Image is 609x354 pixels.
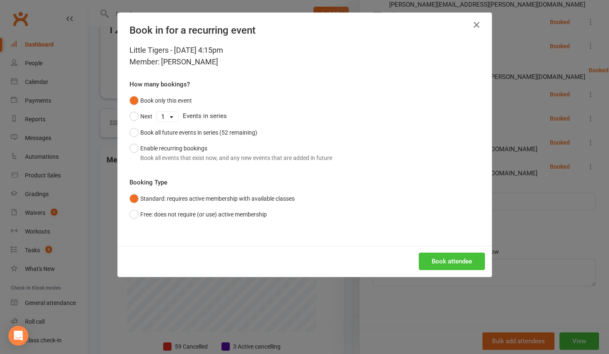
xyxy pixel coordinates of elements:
[8,326,28,346] div: Open Intercom Messenger
[470,18,483,32] button: Close
[129,191,295,206] button: Standard: requires active membership with available classes
[129,44,480,68] div: Little Tigers - [DATE] 4:15pm Member: [PERSON_NAME]
[129,108,480,124] div: Events in series
[129,93,192,108] button: Book only this event
[129,140,332,166] button: Enable recurring bookingsBook all events that exist now, and any new events that are added in future
[129,177,167,187] label: Booking Type
[140,128,257,137] div: Book all future events in series (52 remaining)
[419,253,485,270] button: Book attendee
[129,25,480,36] h4: Book in for a recurring event
[129,125,257,140] button: Book all future events in series (52 remaining)
[129,108,152,124] button: Next
[129,206,267,222] button: Free: does not require (or use) active membership
[129,79,190,89] label: How many bookings?
[140,153,332,162] div: Book all events that exist now, and any new events that are added in future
